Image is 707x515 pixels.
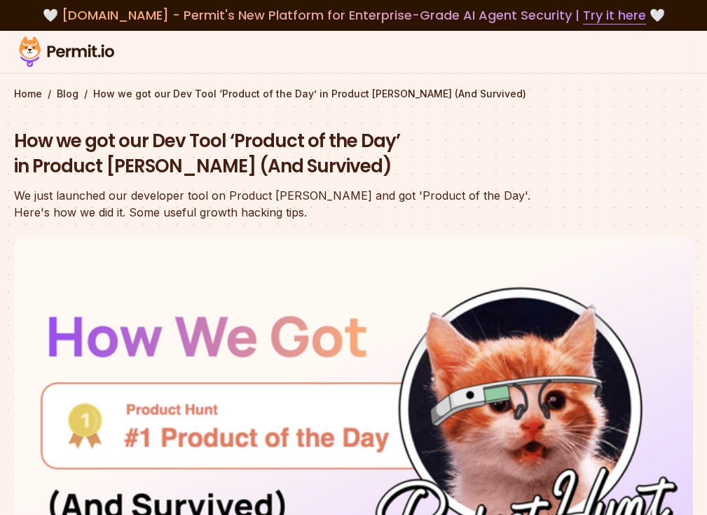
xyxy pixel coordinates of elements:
[14,34,119,70] img: Permit logo
[57,87,78,101] a: Blog
[14,6,693,25] div: 🤍 🤍
[14,87,693,101] div: / /
[14,187,552,221] div: We just launched our developer tool on Product [PERSON_NAME] and got 'Product of the Day'. Here's...
[62,6,646,24] span: [DOMAIN_NAME] - Permit's New Platform for Enterprise-Grade AI Agent Security |
[14,87,42,101] a: Home
[14,129,552,179] h1: How we got our Dev Tool ‘Product of the Day’ in Product [PERSON_NAME] (And Survived)
[583,6,646,25] a: Try it here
